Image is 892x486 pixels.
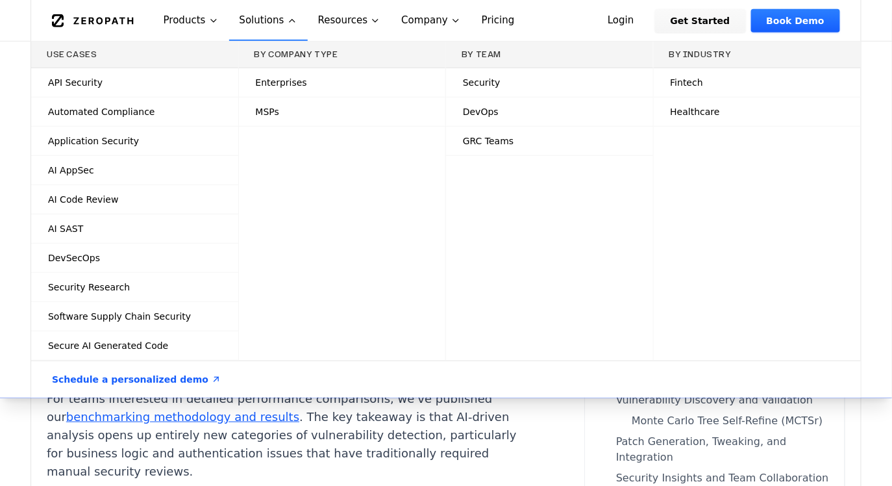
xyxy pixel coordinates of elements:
a: MSPs [239,97,446,126]
span: Automated Compliance [48,105,155,118]
a: AI AppSec [31,156,238,185]
p: For teams interested in detailed performance comparisons, we've published our . The key takeaway ... [47,390,530,481]
h3: By Industry [669,49,846,60]
h3: Use Cases [47,49,223,60]
span: Security [463,76,501,89]
a: Get Started [655,9,746,32]
a: GRC Teams [446,127,653,155]
span: Healthcare [671,105,720,118]
span: AI Code Review [48,193,118,206]
h3: By Company Type [254,49,430,60]
span: Application Security [48,134,139,147]
a: Login [592,9,650,32]
span: Security Research [48,281,130,294]
span: AI SAST [48,222,83,235]
a: AI SAST [31,214,238,243]
span: AI AppSec [48,164,94,177]
a: DevOps [446,97,653,126]
span: Enterprises [256,76,307,89]
span: DevSecOps [48,251,100,264]
a: Monte Carlo Tree Self-Refine (MCTSr) [601,413,829,429]
a: Vulnerability Discovery and Validation [601,392,829,408]
span: MSPs [256,105,279,118]
a: Secure AI Generated Code [31,331,238,360]
a: benchmarking methodology and results [66,410,299,424]
a: Software Supply Chain Security [31,302,238,331]
a: AI Code Review [31,185,238,214]
h3: By Team [462,49,638,60]
span: DevOps [463,105,499,118]
a: Application Security [31,127,238,155]
span: Software Supply Chain Security [48,310,191,323]
span: Fintech [671,76,703,89]
a: DevSecOps [31,244,238,272]
a: Security [446,68,653,97]
span: GRC Teams [463,134,514,147]
a: Security Insights and Team Collaboration [601,470,829,486]
a: Book Demo [751,9,840,32]
span: API Security [48,76,103,89]
a: API Security [31,68,238,97]
a: Enterprises [239,68,446,97]
a: Healthcare [654,97,861,126]
a: Automated Compliance [31,97,238,126]
a: Fintech [654,68,861,97]
a: Patch Generation, Tweaking, and Integration [601,434,829,465]
a: Schedule a personalized demo [36,361,237,398]
a: Security Research [31,273,238,301]
span: Secure AI Generated Code [48,339,168,352]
